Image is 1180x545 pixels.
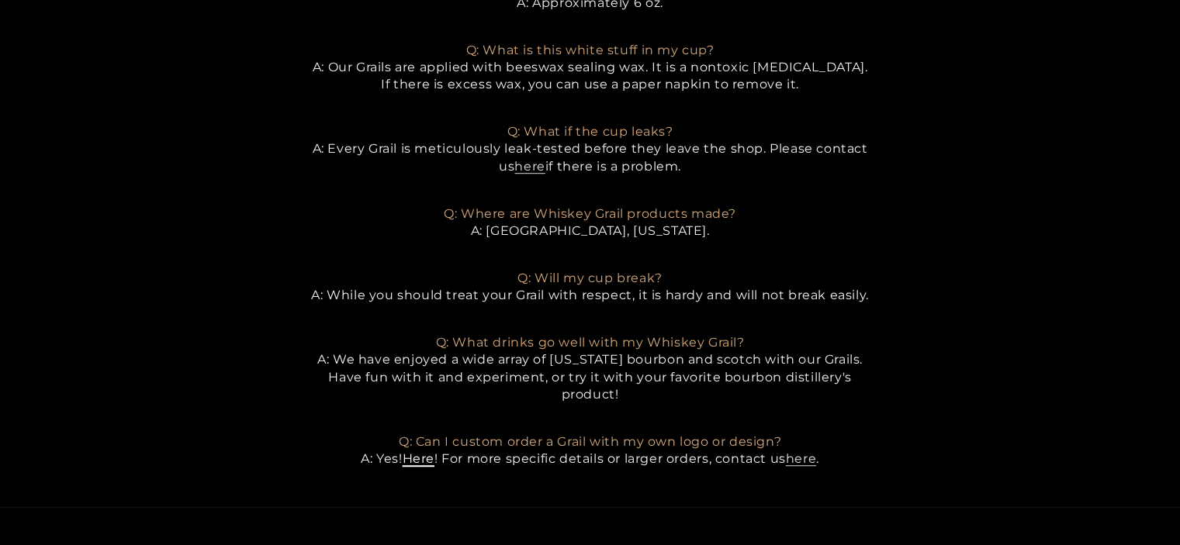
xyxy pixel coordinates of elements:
[309,252,872,304] p: A: While you should treat your Grail with respect, it is hardy and will not break easily.
[399,434,781,449] span: Q: Can I custom order a Grail with my own logo or design?
[309,106,872,176] p: A: Every Grail is meticulously leak-tested before they leave the shop. Please contact us if there...
[466,43,715,57] span: Q: What is this white stuff in my cup?
[309,416,872,468] p: A: Yes! ! For more specific details or larger orders, contact us .
[309,317,872,404] p: A: We have enjoyed a wide array of [US_STATE] bourbon and scotch with our Grails. Have fun with i...
[309,188,872,240] p: A: [GEOGRAPHIC_DATA], [US_STATE].
[403,451,434,466] a: Here
[444,206,736,221] span: Q: Where are Whiskey Grail products made?
[786,451,816,466] a: here
[507,124,673,139] span: Q: What if the cup leaks?
[517,271,663,285] span: Q: Will my cup break?
[514,159,545,174] a: here
[309,24,872,94] p: A: Our Grails are applied with beeswax sealing wax. It is a nontoxic [MEDICAL_DATA]. If there is ...
[436,335,745,350] span: Q: What drinks go well with my Whiskey Grail?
